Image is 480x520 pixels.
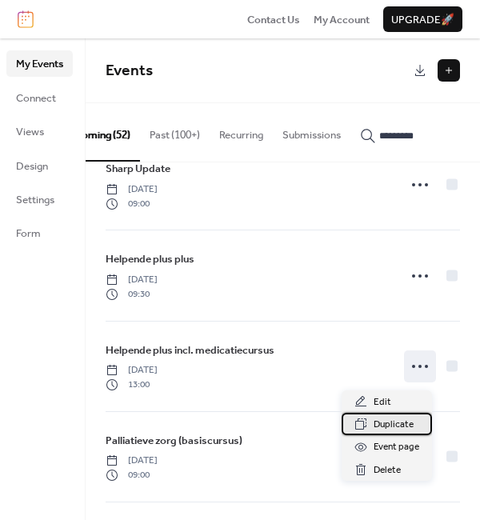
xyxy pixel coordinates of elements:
span: [DATE] [106,363,158,378]
span: Delete [374,462,401,478]
button: Upcoming (52) [53,103,140,161]
span: Events [106,56,153,86]
span: Helpende plus incl. medicatiecursus [106,342,274,358]
span: Design [16,158,48,174]
button: Submissions [273,103,350,159]
a: Sharp Update [106,160,170,178]
span: Duplicate [374,417,414,433]
span: Connect [16,90,56,106]
a: Contact Us [247,11,300,27]
span: 09:00 [106,468,158,482]
span: Event page [374,439,419,455]
span: Upgrade 🚀 [391,12,454,28]
span: Contact Us [247,12,300,28]
span: 09:30 [106,287,158,302]
button: Recurring [210,103,273,159]
a: My Events [6,50,73,76]
a: Settings [6,186,73,212]
span: Form [16,226,41,242]
a: Helpende plus plus [106,250,194,268]
span: [DATE] [106,182,158,197]
a: My Account [314,11,370,27]
span: Edit [374,394,391,410]
a: Helpende plus incl. medicatiecursus [106,342,274,359]
span: My Events [16,56,63,72]
img: logo [18,10,34,28]
span: Settings [16,192,54,208]
span: Helpende plus plus [106,251,194,267]
span: [DATE] [106,454,158,468]
a: Form [6,220,73,246]
span: Sharp Update [106,161,170,177]
span: [DATE] [106,273,158,287]
button: Past (100+) [140,103,210,159]
a: Connect [6,85,73,110]
span: Palliatieve zorg (basiscursus) [106,433,242,449]
a: Views [6,118,73,144]
a: Palliatieve zorg (basiscursus) [106,432,242,450]
button: Upgrade🚀 [383,6,462,32]
span: 13:00 [106,378,158,392]
a: Design [6,153,73,178]
span: Views [16,124,44,140]
span: My Account [314,12,370,28]
span: 09:00 [106,197,158,211]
